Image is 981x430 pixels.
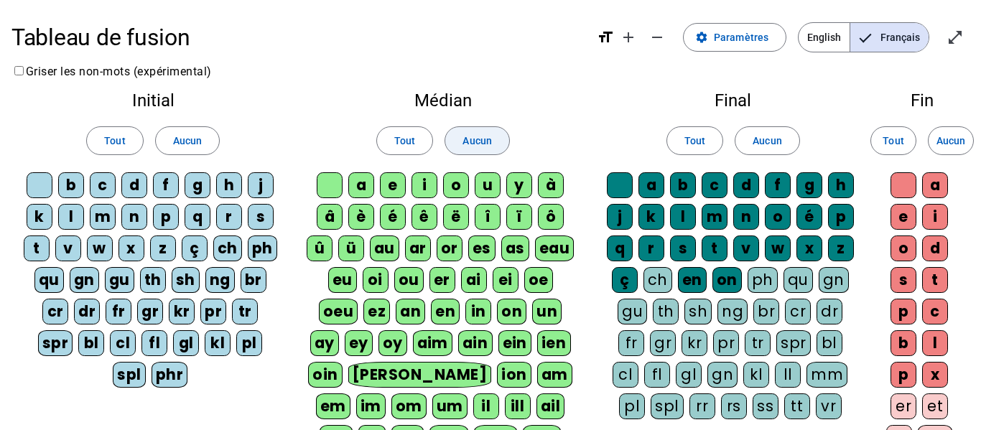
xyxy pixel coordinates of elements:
[607,235,633,261] div: q
[537,362,572,388] div: am
[173,132,202,149] span: Aucun
[248,235,277,261] div: ph
[376,126,433,155] button: Tout
[458,330,493,356] div: ain
[506,172,532,198] div: y
[644,362,670,388] div: fl
[607,204,633,230] div: j
[24,235,50,261] div: t
[475,172,501,198] div: u
[248,204,274,230] div: s
[396,299,425,324] div: an
[437,235,462,261] div: or
[172,267,200,293] div: sh
[702,172,727,198] div: c
[370,235,399,261] div: au
[348,204,374,230] div: è
[505,393,531,419] div: ill
[498,330,532,356] div: ein
[683,23,786,52] button: Paramètres
[536,393,565,419] div: ail
[141,330,167,356] div: fl
[497,362,531,388] div: ion
[205,267,235,293] div: ng
[936,132,965,149] span: Aucun
[173,330,199,356] div: gl
[676,362,702,388] div: gl
[619,393,645,419] div: pl
[535,235,575,261] div: eau
[380,172,406,198] div: e
[707,362,738,388] div: gn
[817,330,842,356] div: bl
[638,172,664,198] div: a
[493,267,519,293] div: ei
[891,362,916,388] div: p
[506,204,532,230] div: ï
[928,126,974,155] button: Aucun
[702,204,727,230] div: m
[213,235,242,261] div: ch
[748,267,778,293] div: ph
[462,132,491,149] span: Aucun
[717,299,748,324] div: ng
[643,267,672,293] div: ch
[443,172,469,198] div: o
[380,204,406,230] div: é
[753,393,778,419] div: ss
[391,393,427,419] div: om
[465,299,491,324] div: in
[712,267,742,293] div: on
[638,235,664,261] div: r
[648,29,666,46] mat-icon: remove
[784,267,813,293] div: qu
[891,330,916,356] div: b
[104,132,125,149] span: Tout
[670,204,696,230] div: l
[678,267,707,293] div: en
[74,299,100,324] div: dr
[155,126,220,155] button: Aucun
[200,299,226,324] div: pr
[670,172,696,198] div: b
[765,235,791,261] div: w
[14,66,24,75] input: Griser les non-mots (expérimental)
[653,299,679,324] div: th
[537,330,571,356] div: ien
[620,29,637,46] mat-icon: add
[55,235,81,261] div: v
[345,330,373,356] div: ey
[806,362,847,388] div: mm
[817,299,842,324] div: dr
[216,172,242,198] div: h
[306,92,580,109] h2: Médian
[310,330,339,356] div: ay
[216,204,242,230] div: r
[538,204,564,230] div: ô
[317,204,343,230] div: â
[689,393,715,419] div: rr
[11,65,212,78] label: Griser les non-mots (expérimental)
[684,299,712,324] div: sh
[412,172,437,198] div: i
[110,330,136,356] div: cl
[695,31,708,44] mat-icon: settings
[524,267,553,293] div: oe
[735,126,799,155] button: Aucun
[185,204,210,230] div: q
[27,204,52,230] div: k
[733,172,759,198] div: d
[70,267,99,293] div: gn
[753,299,779,324] div: br
[816,393,842,419] div: vr
[11,14,585,60] h1: Tableau de fusion
[137,299,163,324] div: gr
[182,235,208,261] div: ç
[733,204,759,230] div: n
[532,299,562,324] div: un
[307,235,333,261] div: û
[922,172,948,198] div: a
[650,330,676,356] div: gr
[886,92,958,109] h2: Fin
[34,267,64,293] div: qu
